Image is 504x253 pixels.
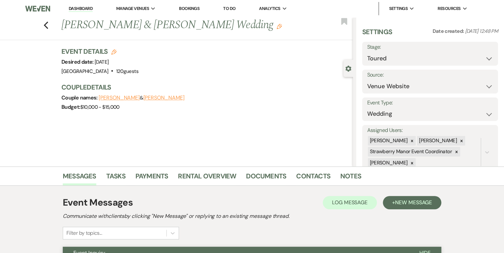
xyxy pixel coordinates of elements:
[367,70,493,80] label: Source:
[61,83,346,92] h3: Couple Details
[61,58,95,65] span: Desired date:
[465,28,498,34] span: [DATE] 12:48 PM
[135,171,168,185] a: Payments
[80,104,120,110] span: $10,000 - $15,000
[63,212,441,220] h2: Communicate with clients by clicking "New Message" or replying to an existing message thread.
[367,42,493,52] label: Stage:
[61,17,292,33] h1: [PERSON_NAME] & [PERSON_NAME] Wedding
[99,95,184,101] span: &
[25,2,50,16] img: Weven Logo
[61,47,138,56] h3: Event Details
[259,5,280,12] span: Analytics
[367,126,493,135] label: Assigned Users:
[323,196,377,209] button: Log Message
[95,59,109,65] span: [DATE]
[116,68,138,75] span: 120 guests
[61,68,108,75] span: [GEOGRAPHIC_DATA]
[179,6,200,11] a: Bookings
[345,65,351,71] button: Close lead details
[246,171,286,185] a: Documents
[277,23,282,29] button: Edit
[438,5,461,12] span: Resources
[383,196,441,209] button: +New Message
[63,196,133,210] h1: Event Messages
[69,6,93,12] a: Dashboard
[63,171,96,185] a: Messages
[362,27,392,42] h3: Settings
[61,94,99,101] span: Couple names:
[340,171,361,185] a: Notes
[223,6,235,11] a: To Do
[143,95,184,100] button: [PERSON_NAME]
[99,95,140,100] button: [PERSON_NAME]
[368,158,409,168] div: [PERSON_NAME]
[296,171,330,185] a: Contacts
[178,171,236,185] a: Rental Overview
[389,5,408,12] span: Settings
[332,199,368,206] span: Log Message
[116,5,149,12] span: Manage Venues
[106,171,126,185] a: Tasks
[367,98,493,108] label: Event Type:
[395,199,432,206] span: New Message
[368,136,409,146] div: [PERSON_NAME]
[368,147,453,157] div: Strawberry Manor Event Coordinator
[417,136,458,146] div: [PERSON_NAME]
[433,28,465,34] span: Date created:
[66,229,102,237] div: Filter by topics...
[61,103,80,110] span: Budget:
